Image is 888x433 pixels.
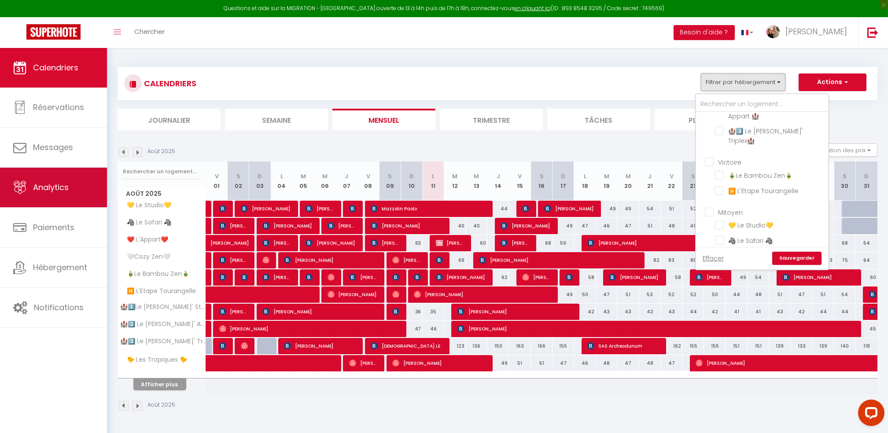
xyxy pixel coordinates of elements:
abbr: M [452,172,457,180]
th: 01 [206,161,228,201]
abbr: J [648,172,652,180]
div: 53 [639,286,661,303]
a: Chercher [128,17,171,48]
abbr: L [584,172,586,180]
div: 51 [617,286,639,303]
span: Analytics [33,182,69,193]
th: 20 [617,161,639,201]
div: 162 [661,338,682,354]
div: 52 [682,286,704,303]
span: [PERSON_NAME] [219,338,226,354]
span: [PERSON_NAME] [392,252,421,268]
div: 139 [769,338,791,354]
div: 51 [812,286,834,303]
div: 49 [682,218,704,234]
span: 🏰2️⃣ Le [PERSON_NAME]' Appart 🏰 [119,321,207,327]
span: [PERSON_NAME] [219,200,226,217]
div: Filtrer par hébergement [695,93,829,270]
p: Août 2025 [147,147,175,156]
span: [PERSON_NAME] [349,269,378,286]
th: 16 [531,161,553,201]
th: 23 [682,161,704,201]
th: 03 [249,161,271,201]
span: Mitoyen [718,208,743,217]
th: 04 [271,161,292,201]
span: 🤍Cozy Zen🤍 [119,252,173,262]
span: SAS Archeodunum [587,338,659,354]
span: [PERSON_NAME] [544,200,594,217]
abbr: M [604,172,609,180]
div: 51 [531,355,553,371]
span: [PERSON_NAME] [392,286,399,303]
div: 50 [704,286,726,303]
div: 47 [617,218,639,234]
li: Tâches [547,109,650,130]
span: Calendriers [33,62,78,73]
th: 05 [292,161,314,201]
span: [PERSON_NAME] [210,230,251,247]
span: 🎍Le Bambou Zen🎍 [728,171,792,180]
th: 14 [487,161,509,201]
div: 58 [574,269,596,286]
div: 133 [791,338,812,354]
span: [PERSON_NAME] [392,303,399,320]
span: [PERSON_NAME] [414,269,421,286]
div: 50 [574,286,596,303]
abbr: M [301,172,306,180]
div: 36 [401,304,422,320]
abbr: V [366,172,370,180]
div: 44 [726,286,747,303]
div: 155 [553,338,574,354]
abbr: V [670,172,674,180]
div: 166 [531,338,553,354]
div: 51 [661,201,682,217]
span: [PERSON_NAME] [414,286,550,303]
span: Mazzolin Paolo [371,200,486,217]
span: [PERSON_NAME] [328,269,335,286]
span: [PERSON_NAME] [241,269,248,286]
div: 85 [682,252,704,268]
div: 68 [531,235,553,251]
div: 139 [812,338,834,354]
li: Planning [655,109,758,130]
abbr: J [497,172,500,180]
span: [PERSON_NAME] [262,303,377,320]
abbr: D [865,172,869,180]
div: 42 [791,304,812,320]
span: [DEMOGRAPHIC_DATA] LE [371,338,442,354]
th: 10 [401,161,422,201]
div: 60 [466,235,487,251]
span: [PERSON_NAME] [349,200,356,217]
span: 🐤 Les Tropiques 🐤 [119,355,190,365]
span: 🏰3️⃣ Le [PERSON_NAME]' Triplex🏰 [728,127,803,145]
img: Super Booking [26,24,81,40]
div: 62 [487,269,509,286]
div: 47 [596,286,617,303]
span: ⏸️ L'Etape Tourangelle [728,187,798,195]
abbr: S [540,172,544,180]
th: 19 [596,161,617,201]
div: 51 [769,286,791,303]
th: 08 [357,161,379,201]
div: 68 [834,235,855,251]
div: 140 [834,338,855,354]
abbr: D [561,172,565,180]
abbr: M [626,172,631,180]
button: Actions [799,73,866,91]
iframe: LiveChat chat widget [851,396,888,433]
span: Messages [33,142,73,153]
span: [PERSON_NAME] [262,217,313,234]
abbr: S [843,172,847,180]
span: [PERSON_NAME] [479,252,637,268]
span: [PERSON_NAME] [522,269,551,286]
abbr: L [280,172,283,180]
div: 48 [596,355,617,371]
span: [PERSON_NAME] [219,320,399,337]
div: 54 [639,201,661,217]
div: 46 [574,355,596,371]
div: 49 [553,218,574,234]
span: 🏰1️⃣Le [PERSON_NAME]' Studio 🏰 [119,304,207,310]
div: 123 [444,338,466,354]
span: [PERSON_NAME] [392,355,486,371]
div: 42 [639,304,661,320]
